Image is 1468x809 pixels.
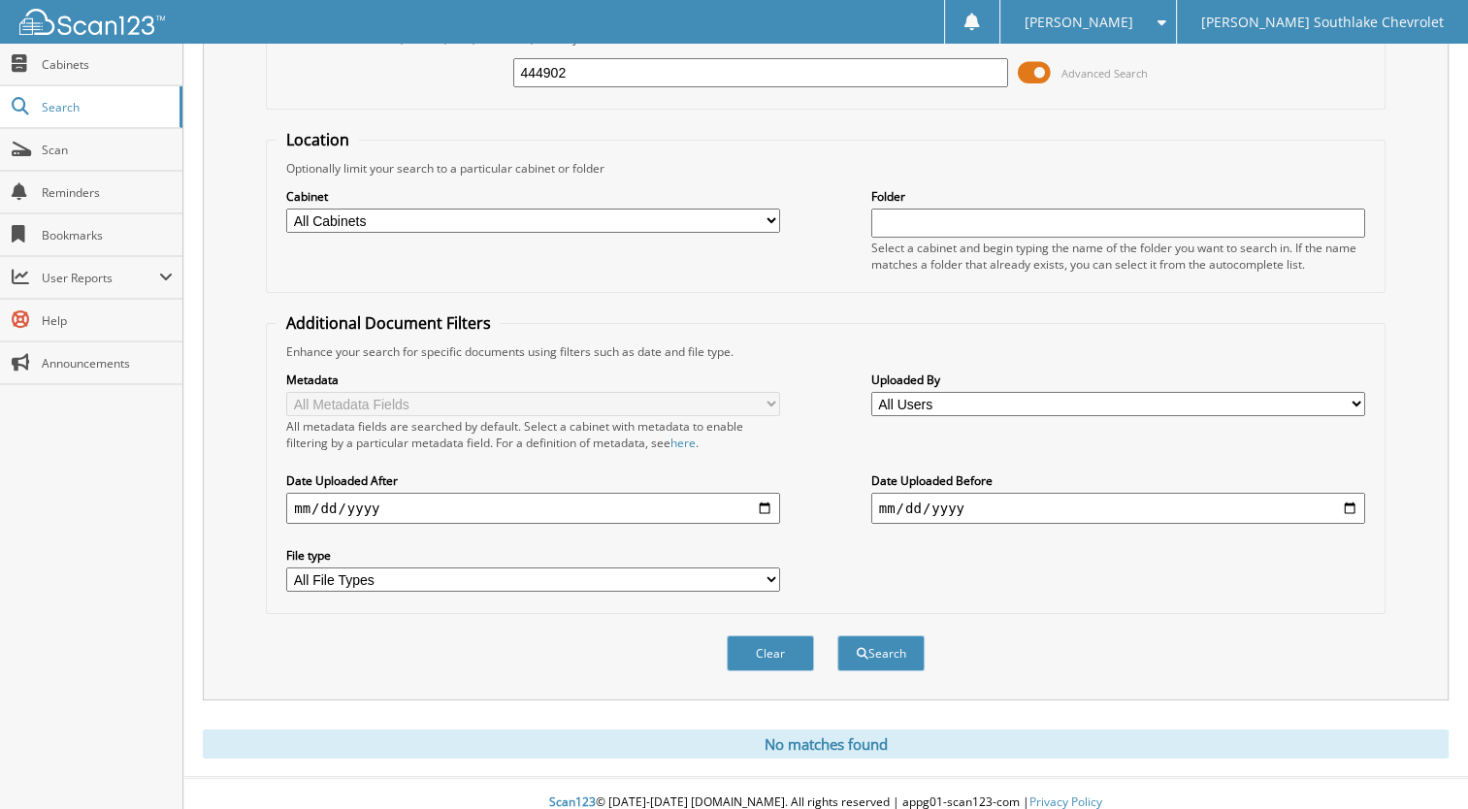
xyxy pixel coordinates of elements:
span: Bookmarks [42,227,173,243]
button: Clear [727,635,814,671]
input: end [871,493,1365,524]
label: Date Uploaded Before [871,472,1365,489]
legend: Additional Document Filters [277,312,501,334]
iframe: Chat Widget [1371,716,1468,809]
div: Optionally limit your search to a particular cabinet or folder [277,160,1375,177]
div: Enhance your search for specific documents using filters such as date and file type. [277,343,1375,360]
span: Cabinets [42,56,173,73]
label: Date Uploaded After [286,472,780,489]
span: Advanced Search [1061,66,1148,81]
span: Announcements [42,355,173,372]
img: scan123-logo-white.svg [19,9,165,35]
a: here [670,435,696,451]
legend: Location [277,129,359,150]
label: File type [286,547,780,564]
div: Select a cabinet and begin typing the name of the folder you want to search in. If the name match... [871,240,1365,273]
label: Metadata [286,372,780,388]
span: User Reports [42,270,159,286]
span: Scan [42,142,173,158]
span: Search [42,99,170,115]
span: Reminders [42,184,173,201]
div: No matches found [203,729,1449,759]
span: [PERSON_NAME] [1025,16,1133,28]
button: Search [837,635,925,671]
label: Uploaded By [871,372,1365,388]
label: Folder [871,188,1365,205]
span: [PERSON_NAME] Southlake Chevrolet [1201,16,1444,28]
label: Cabinet [286,188,780,205]
input: start [286,493,780,524]
span: Help [42,312,173,329]
div: All metadata fields are searched by default. Select a cabinet with metadata to enable filtering b... [286,418,780,451]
